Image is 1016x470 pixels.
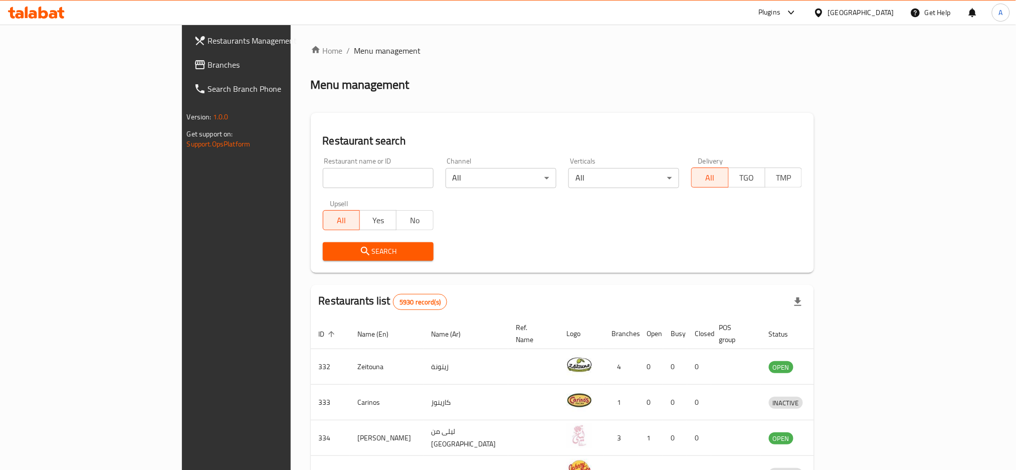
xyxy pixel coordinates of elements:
[639,349,663,385] td: 0
[208,35,344,47] span: Restaurants Management
[769,328,801,340] span: Status
[359,210,396,230] button: Yes
[698,158,723,165] label: Delivery
[604,319,639,349] th: Branches
[663,319,687,349] th: Busy
[769,171,798,185] span: TMP
[604,349,639,385] td: 4
[350,385,424,420] td: Carinos
[559,319,604,349] th: Logo
[687,385,711,420] td: 0
[187,137,251,150] a: Support.OpsPlatform
[331,245,426,258] span: Search
[187,110,212,123] span: Version:
[769,432,793,444] div: OPEN
[663,420,687,456] td: 0
[719,322,749,346] span: POS group
[696,171,724,185] span: All
[663,385,687,420] td: 0
[323,133,802,148] h2: Restaurant search
[350,420,424,456] td: [PERSON_NAME]
[687,319,711,349] th: Closed
[424,420,508,456] td: ليلى من [GEOGRAPHIC_DATA]
[765,168,802,188] button: TMP
[639,385,663,420] td: 0
[691,168,728,188] button: All
[769,362,793,373] span: OPEN
[396,210,433,230] button: No
[208,59,344,71] span: Branches
[639,319,663,349] th: Open
[311,45,815,57] nav: breadcrumb
[186,29,352,53] a: Restaurants Management
[393,297,447,307] span: 5930 record(s)
[999,7,1003,18] span: A
[358,328,402,340] span: Name (En)
[364,213,392,228] span: Yes
[400,213,429,228] span: No
[769,397,803,409] span: INACTIVE
[516,322,547,346] span: Ref. Name
[186,77,352,101] a: Search Branch Phone
[323,242,434,261] button: Search
[424,349,508,385] td: زيتونة
[687,420,711,456] td: 0
[687,349,711,385] td: 0
[208,83,344,95] span: Search Branch Phone
[350,349,424,385] td: Zeitouna
[393,294,447,310] div: Total records count
[567,388,592,413] img: Carinos
[446,168,556,188] div: All
[786,290,810,314] div: Export file
[604,420,639,456] td: 3
[323,168,434,188] input: Search for restaurant name or ID..
[354,45,421,57] span: Menu management
[330,200,348,207] label: Upsell
[319,293,448,310] h2: Restaurants list
[311,77,410,93] h2: Menu management
[186,53,352,77] a: Branches
[728,168,765,188] button: TGO
[769,433,793,444] span: OPEN
[432,328,474,340] span: Name (Ar)
[424,385,508,420] td: كارينوز
[828,7,894,18] div: [GEOGRAPHIC_DATA]
[769,361,793,373] div: OPEN
[327,213,356,228] span: All
[758,7,780,19] div: Plugins
[567,423,592,448] img: Leila Min Lebnan
[319,328,338,340] span: ID
[568,168,679,188] div: All
[187,127,233,140] span: Get support on:
[567,352,592,377] img: Zeitouna
[639,420,663,456] td: 1
[604,385,639,420] td: 1
[213,110,229,123] span: 1.0.0
[733,171,761,185] span: TGO
[663,349,687,385] td: 0
[323,210,360,230] button: All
